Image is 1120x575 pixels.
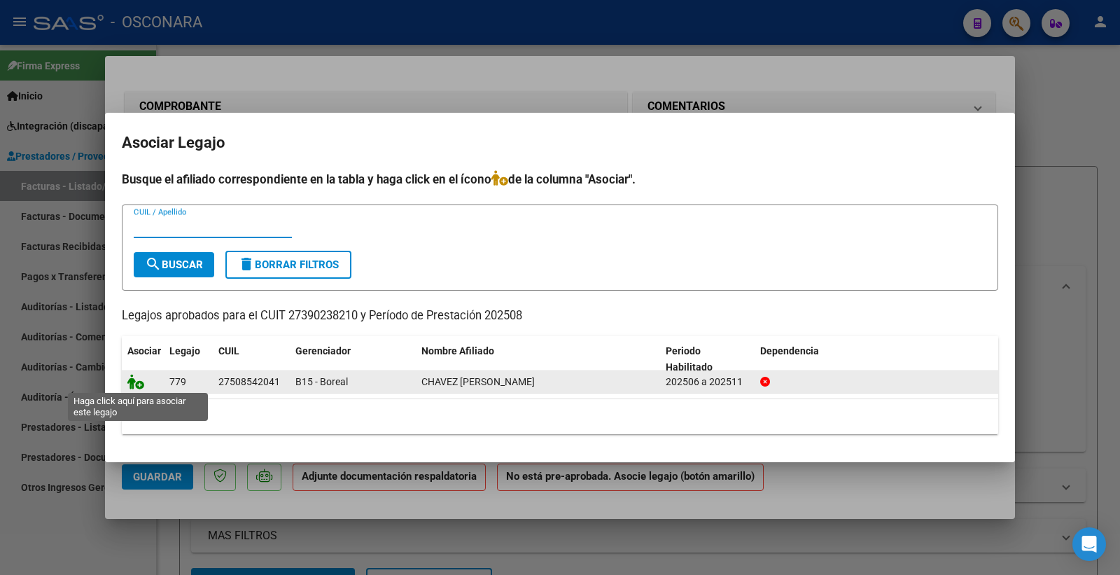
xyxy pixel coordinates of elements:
button: Buscar [134,252,214,277]
datatable-header-cell: Nombre Afiliado [416,336,660,382]
span: Dependencia [760,345,819,356]
span: Nombre Afiliado [421,345,494,356]
mat-icon: search [145,256,162,272]
span: B15 - Boreal [295,376,348,387]
button: Borrar Filtros [225,251,351,279]
datatable-header-cell: Legajo [164,336,213,382]
datatable-header-cell: Dependencia [755,336,999,382]
span: Gerenciador [295,345,351,356]
h4: Busque el afiliado correspondiente en la tabla y haga click en el ícono de la columna "Asociar". [122,170,998,188]
datatable-header-cell: CUIL [213,336,290,382]
span: CHAVEZ CAMILA AYLEN [421,376,535,387]
span: Legajo [169,345,200,356]
div: 1 registros [122,399,998,434]
div: Open Intercom Messenger [1072,527,1106,561]
datatable-header-cell: Asociar [122,336,164,382]
span: Asociar [127,345,161,356]
mat-icon: delete [238,256,255,272]
span: 779 [169,376,186,387]
h2: Asociar Legajo [122,130,998,156]
span: Periodo Habilitado [666,345,713,373]
div: 202506 a 202511 [666,374,749,390]
div: 27508542041 [218,374,280,390]
span: Borrar Filtros [238,258,339,271]
span: Buscar [145,258,203,271]
datatable-header-cell: Periodo Habilitado [660,336,755,382]
datatable-header-cell: Gerenciador [290,336,416,382]
p: Legajos aprobados para el CUIT 27390238210 y Período de Prestación 202508 [122,307,998,325]
span: CUIL [218,345,239,356]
